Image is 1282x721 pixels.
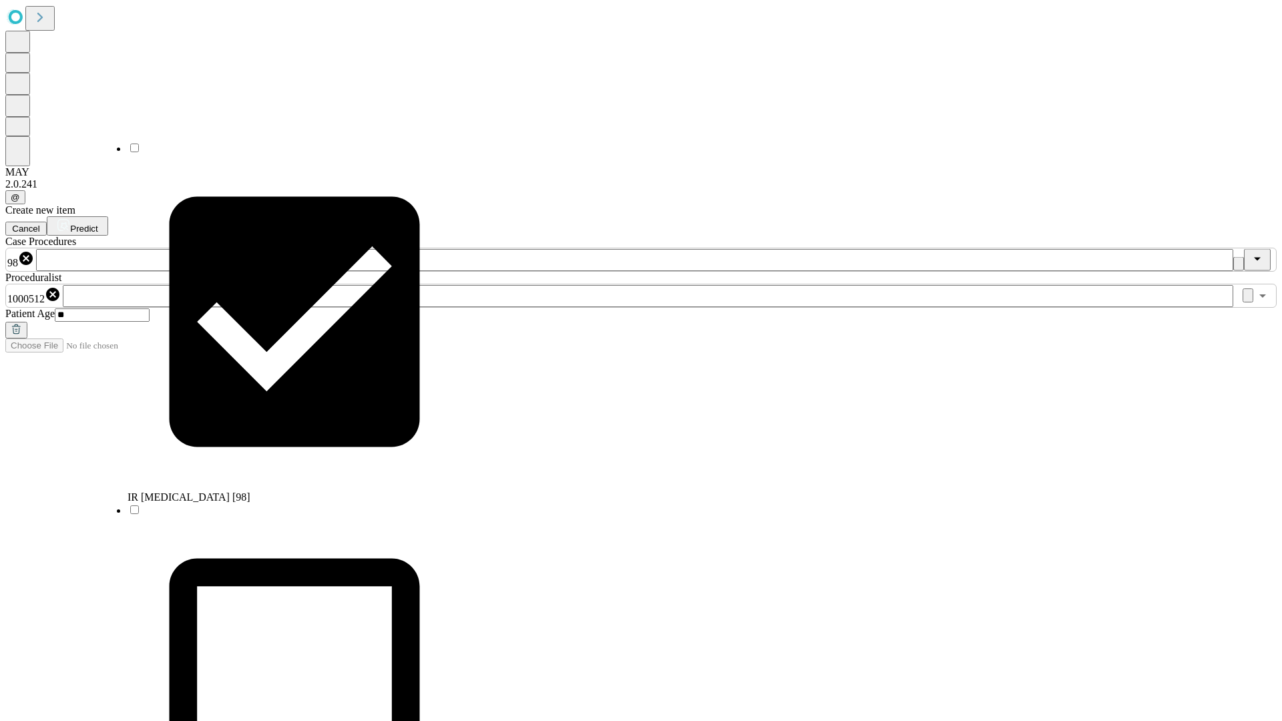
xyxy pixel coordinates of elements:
button: Open [1253,286,1272,305]
button: Cancel [5,222,47,236]
span: Cancel [12,224,40,234]
button: Clear [1233,257,1244,271]
div: MAY [5,166,1277,178]
button: Predict [47,216,108,236]
span: Patient Age [5,308,55,319]
div: 1000512 [7,286,61,305]
button: Close [1244,249,1271,271]
div: 2.0.241 [5,178,1277,190]
span: Create new item [5,204,75,216]
span: Predict [70,224,97,234]
span: IR [MEDICAL_DATA] [98] [128,491,250,503]
div: 98 [7,250,34,269]
button: @ [5,190,25,204]
span: Scheduled Procedure [5,236,76,247]
span: Proceduralist [5,272,61,283]
span: 1000512 [7,293,45,304]
button: Clear [1243,288,1253,302]
span: @ [11,192,20,202]
span: 98 [7,257,18,268]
